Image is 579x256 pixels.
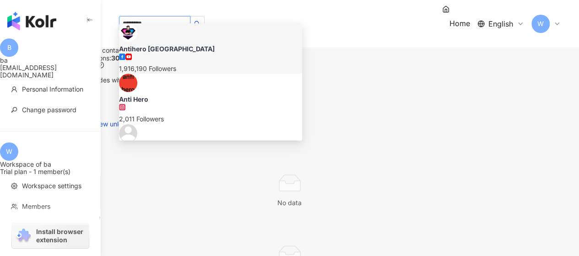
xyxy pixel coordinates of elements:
[119,114,302,124] div: 2,011 Followers
[194,21,200,27] span: search
[22,202,50,211] span: Members
[22,85,83,94] span: Personal Information
[537,19,544,29] span: W
[111,54,119,62] strong: 30
[119,64,302,74] div: 1,916,190 Followers
[22,181,81,191] span: Workspace settings
[6,147,12,157] span: W
[11,86,17,93] span: user
[22,198,557,208] div: No data
[11,107,17,113] span: key
[119,23,137,42] img: KOL Avatar
[119,124,137,142] img: KOL Avatar
[488,19,513,29] span: English
[12,223,89,248] a: chrome extensionInstall browser extension
[7,12,56,30] img: logo
[97,62,104,68] span: question-circle
[449,19,470,28] span: Home
[442,5,470,42] a: Home
[119,44,302,54] div: Antihero [GEOGRAPHIC_DATA]
[15,229,32,243] img: chrome extension
[22,105,76,114] span: Change password
[7,43,11,53] span: B
[119,95,302,104] div: Anti Hero
[119,74,137,92] img: KOL Avatar
[18,223,561,230] div: Billing Information
[36,228,86,244] span: Install browser extension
